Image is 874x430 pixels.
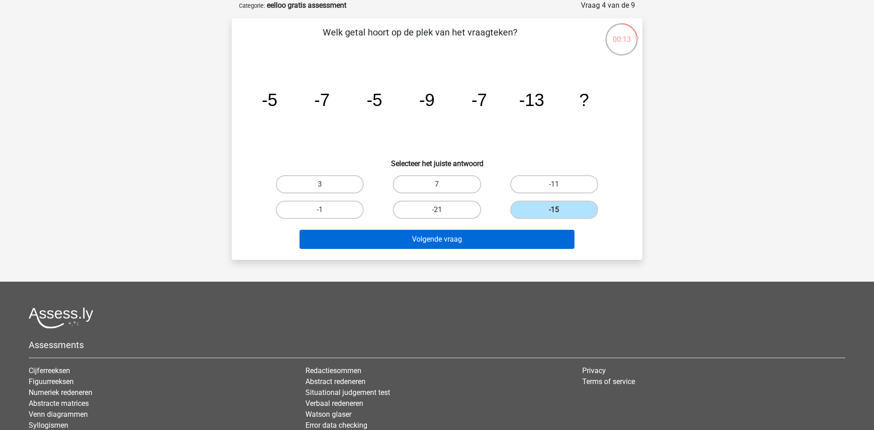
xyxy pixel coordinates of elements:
tspan: -5 [366,90,382,110]
tspan: -7 [314,90,330,110]
tspan: -9 [419,90,435,110]
label: 3 [276,175,364,193]
label: -15 [510,201,598,219]
a: Syllogismen [29,421,68,430]
button: Volgende vraag [300,230,575,249]
a: Cijferreeksen [29,366,70,375]
div: 00:13 [605,22,639,45]
a: Error data checking [305,421,367,430]
a: Venn diagrammen [29,410,88,419]
a: Situational judgement test [305,388,390,397]
strong: eelloo gratis assessment [267,1,346,10]
h5: Assessments [29,339,845,350]
a: Verbaal redeneren [305,399,363,408]
p: Welk getal hoort op de plek van het vraagteken? [246,25,594,53]
tspan: -13 [519,90,544,110]
label: -1 [276,201,364,219]
a: Privacy [582,366,606,375]
img: Assessly logo [29,307,93,329]
tspan: -5 [262,90,277,110]
a: Numeriek redeneren [29,388,92,397]
a: Abstracte matrices [29,399,89,408]
a: Abstract redeneren [305,377,366,386]
label: 7 [393,175,481,193]
label: -11 [510,175,598,193]
a: Terms of service [582,377,635,386]
small: Categorie: [239,2,265,9]
a: Figuurreeksen [29,377,74,386]
a: Redactiesommen [305,366,361,375]
tspan: -7 [472,90,487,110]
a: Watson glaser [305,410,351,419]
tspan: ? [579,90,589,110]
h6: Selecteer het juiste antwoord [246,152,628,168]
label: -21 [393,201,481,219]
